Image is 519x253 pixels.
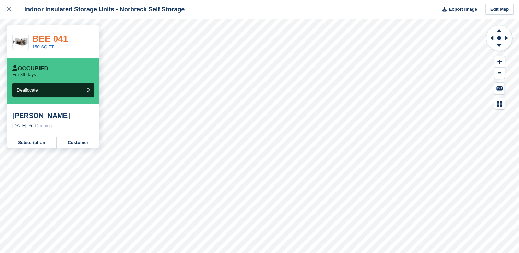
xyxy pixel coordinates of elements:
div: [PERSON_NAME] [12,111,94,120]
div: Occupied [12,65,48,72]
div: Ongoing [35,122,52,129]
button: Keyboard Shortcuts [494,83,505,94]
a: Customer [57,137,99,148]
div: Indoor Insulated Storage Units - Norbreck Self Storage [18,5,185,13]
p: For 89 days [12,72,36,77]
button: Export Image [438,4,477,15]
a: Edit Map [485,4,514,15]
img: arrow-right-light-icn-cde0832a797a2874e46488d9cf13f60e5c3a73dbe684e267c42b8395dfbc2abf.svg [29,124,32,127]
button: Zoom In [494,56,505,68]
img: 150-sqft-unit.jpg [13,36,28,48]
span: Export Image [449,6,477,13]
button: Map Legend [494,98,505,109]
a: 150 SQ FT [32,44,54,49]
a: Subscription [7,137,57,148]
a: BEE 041 [32,34,68,44]
span: Deallocate [17,87,38,93]
button: Deallocate [12,83,94,97]
div: [DATE] [12,122,26,129]
button: Zoom Out [494,68,505,79]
